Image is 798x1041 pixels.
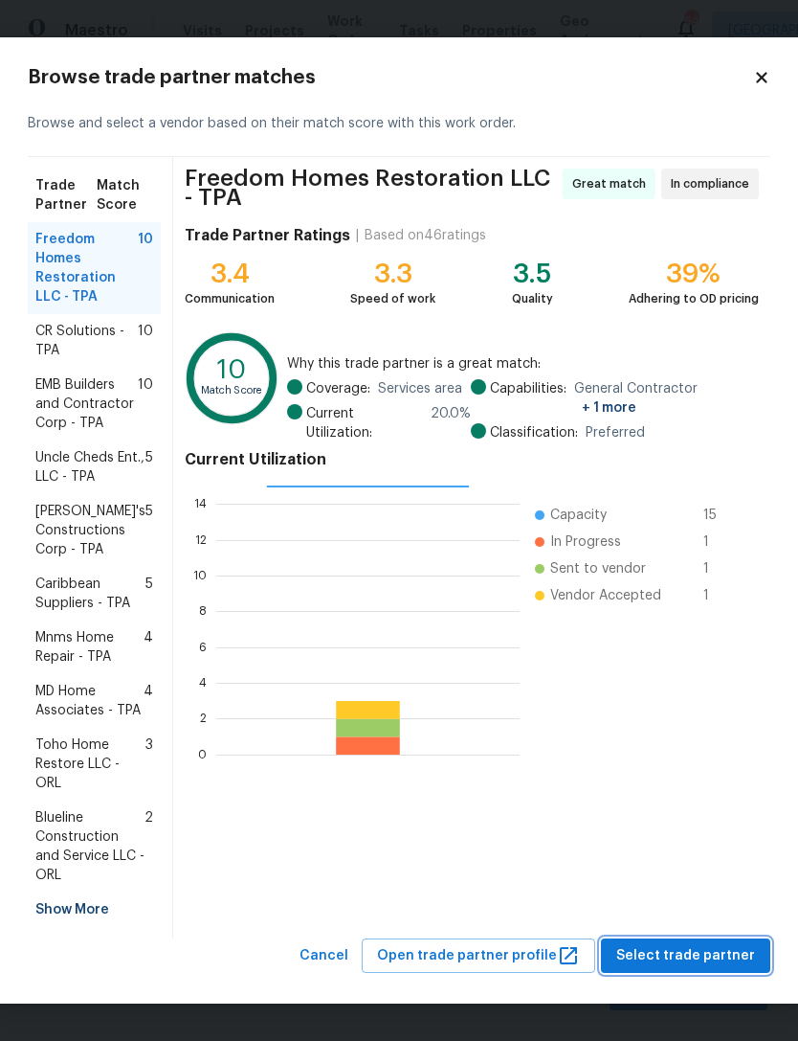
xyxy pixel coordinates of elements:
span: 1 [703,586,734,605]
button: Select trade partner [601,939,770,974]
div: 3.5 [512,264,553,283]
span: Sent to vendor [550,559,646,578]
h4: Current Utilization [185,450,759,469]
span: 1 [703,559,734,578]
span: Select trade partner [616,944,755,968]
text: Match Score [201,386,263,396]
span: Great match [572,174,654,193]
button: Cancel [292,939,356,974]
span: Capacity [550,506,607,525]
span: Why this trade partner is a great match: [287,354,759,373]
div: Communication [185,289,275,308]
span: 2 [144,808,153,885]
span: Open trade partner profile [377,944,580,968]
div: 3.4 [185,264,275,283]
span: 10 [138,322,153,360]
span: 5 [145,575,153,613]
span: In compliance [671,174,757,193]
span: [PERSON_NAME]'s Constructions Corp - TPA [35,502,145,559]
span: Toho Home Restore LLC - ORL [35,735,145,793]
span: Freedom Homes Restoration LLC - TPA [185,169,557,207]
span: Classification: [490,423,578,442]
text: 12 [195,533,207,545]
div: | [350,226,365,245]
span: Caribbean Suppliers - TPA [35,575,145,613]
div: 39% [629,264,759,283]
span: Match Score [97,176,153,215]
div: Adhering to OD pricing [629,289,759,308]
span: EMB Builders and Contractor Corp - TPA [35,375,138,433]
span: Coverage: [306,379,370,398]
span: 1 [703,532,734,552]
span: Trade Partner [35,176,97,215]
span: 10 [138,230,153,306]
text: 6 [199,641,207,652]
span: CR Solutions - TPA [35,322,138,360]
span: Mnms Home Repair - TPA [35,628,144,667]
span: 10 [138,375,153,433]
text: 14 [194,498,207,509]
text: 8 [199,605,207,617]
span: 5 [145,502,153,559]
text: 10 [217,357,246,383]
span: In Progress [550,532,621,552]
text: 2 [200,713,207,724]
span: 4 [144,628,153,667]
span: Current Utilization: [306,404,423,442]
button: Open trade partner profile [362,939,595,974]
text: 10 [193,570,207,581]
span: Vendor Accepted [550,586,661,605]
span: Preferred [586,423,645,442]
div: Show More [28,893,161,927]
span: 4 [144,682,153,720]
div: Quality [512,289,553,308]
div: Browse and select a vendor based on their match score with this work order. [28,91,770,157]
h4: Trade Partner Ratings [185,226,350,245]
div: Speed of work [350,289,435,308]
text: 0 [198,748,207,759]
text: 4 [199,677,207,689]
span: 5 [145,448,153,487]
span: 3 [145,735,153,793]
span: Freedom Homes Restoration LLC - TPA [35,230,138,306]
span: + 1 more [582,401,636,415]
span: 20.0 % [431,404,471,442]
span: Services area [378,379,462,398]
h2: Browse trade partner matches [28,68,753,87]
div: Based on 46 ratings [365,226,486,245]
span: Uncle Cheds Ent., LLC - TPA [35,448,145,487]
span: Capabilities: [490,379,566,418]
span: MD Home Associates - TPA [35,682,144,720]
span: General Contractor [574,379,759,418]
span: 15 [703,506,734,525]
div: 3.3 [350,264,435,283]
span: Cancel [299,944,348,968]
span: Blueline Construction and Service LLC - ORL [35,808,144,885]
